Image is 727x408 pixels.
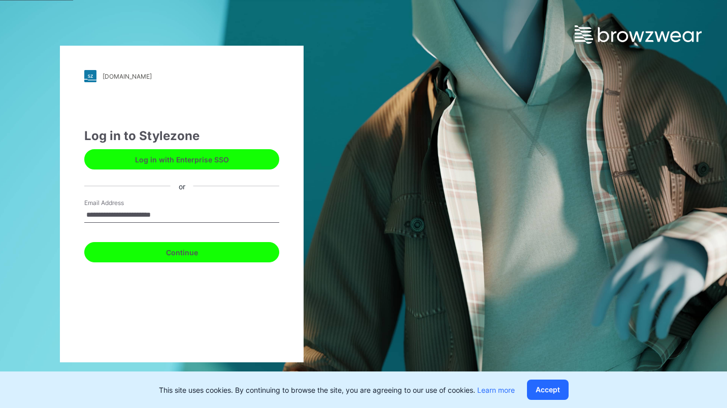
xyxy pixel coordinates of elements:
[527,380,569,400] button: Accept
[84,70,96,82] img: stylezone-logo.562084cfcfab977791bfbf7441f1a819.svg
[171,181,193,191] div: or
[84,149,279,169] button: Log in with Enterprise SSO
[575,25,702,44] img: browzwear-logo.e42bd6dac1945053ebaf764b6aa21510.svg
[103,73,152,80] div: [DOMAIN_NAME]
[84,70,279,82] a: [DOMAIN_NAME]
[84,127,279,145] div: Log in to Stylezone
[159,385,515,395] p: This site uses cookies. By continuing to browse the site, you are agreeing to our use of cookies.
[84,242,279,262] button: Continue
[84,198,155,208] label: Email Address
[477,386,515,394] a: Learn more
